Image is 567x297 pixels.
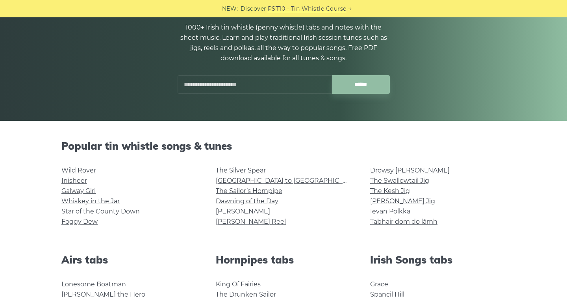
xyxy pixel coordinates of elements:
a: [PERSON_NAME] [216,208,270,215]
a: Wild Rover [61,167,96,174]
a: The Sailor’s Hornpipe [216,187,282,195]
h2: Airs tabs [61,254,197,266]
a: The Kesh Jig [370,187,410,195]
a: Dawning of the Day [216,197,278,205]
a: Tabhair dom do lámh [370,218,437,225]
a: Foggy Dew [61,218,98,225]
a: The Silver Spear [216,167,266,174]
p: 1000+ Irish tin whistle (penny whistle) tabs and notes with the sheet music. Learn and play tradi... [177,22,390,63]
a: [PERSON_NAME] Jig [370,197,435,205]
a: Inisheer [61,177,87,184]
a: Drowsy [PERSON_NAME] [370,167,450,174]
a: Star of the County Down [61,208,140,215]
h2: Hornpipes tabs [216,254,351,266]
a: [GEOGRAPHIC_DATA] to [GEOGRAPHIC_DATA] [216,177,361,184]
span: Discover [241,4,267,13]
a: Whiskey in the Jar [61,197,120,205]
a: PST10 - Tin Whistle Course [268,4,346,13]
a: King Of Fairies [216,280,261,288]
a: Lonesome Boatman [61,280,126,288]
a: The Swallowtail Jig [370,177,429,184]
h2: Popular tin whistle songs & tunes [61,140,506,152]
h2: Irish Songs tabs [370,254,506,266]
a: Grace [370,280,388,288]
a: [PERSON_NAME] Reel [216,218,286,225]
a: Ievan Polkka [370,208,410,215]
a: Galway Girl [61,187,96,195]
span: NEW: [222,4,238,13]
